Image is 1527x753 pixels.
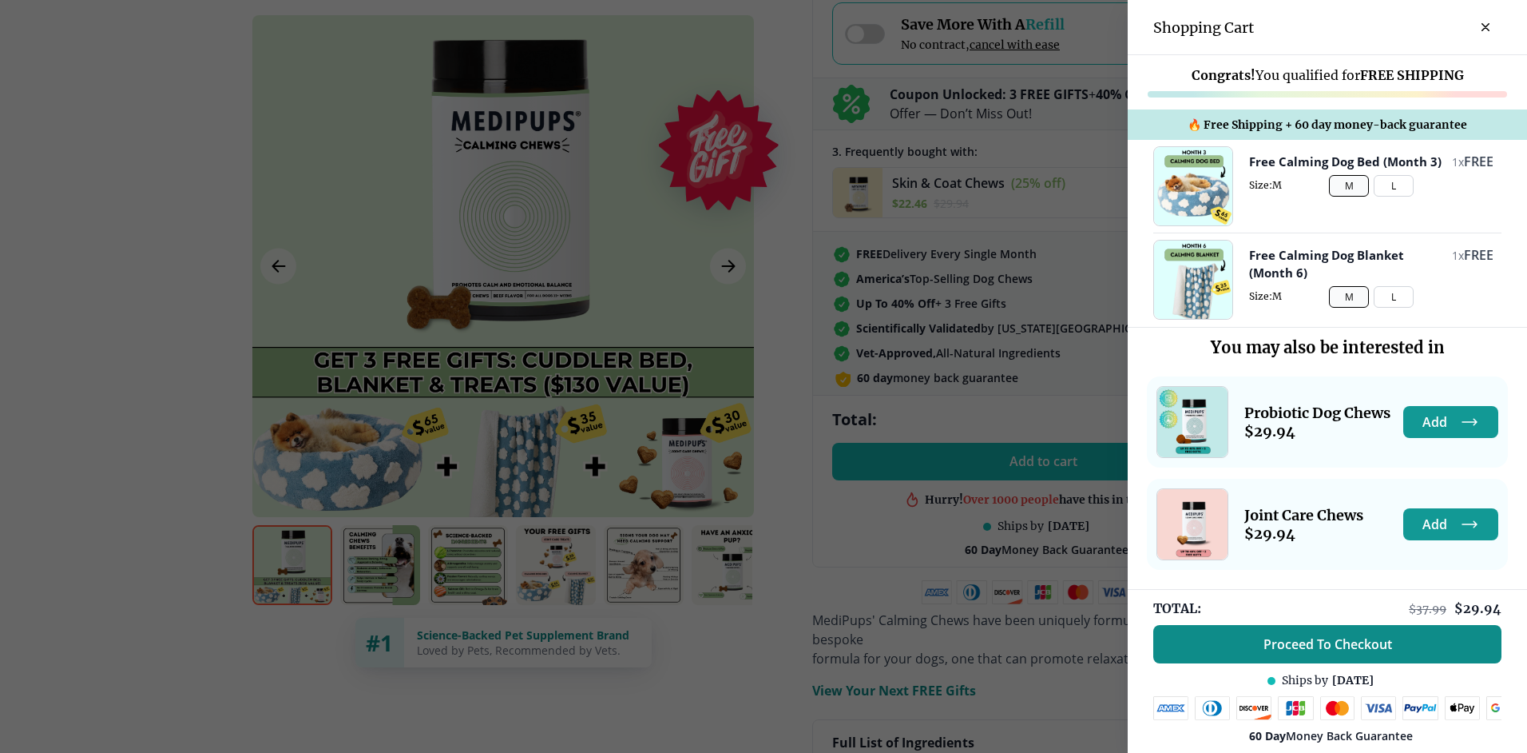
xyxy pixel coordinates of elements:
[1195,696,1230,720] img: diners-club
[1486,696,1522,720] img: google
[1469,11,1501,43] button: close-cart
[1445,696,1480,720] img: apple
[1153,18,1254,37] h3: Shopping Cart
[1464,246,1493,264] span: FREE
[1244,524,1363,543] span: $ 29.94
[1422,414,1447,430] span: Add
[1188,118,1467,132] span: 🔥 Free Shipping + 60 day money-back guarantee
[1154,147,1232,225] img: Free Calming Dog Bed (Month 3)
[1249,153,1442,170] button: Free Calming Dog Bed (Month 3)
[1154,241,1232,319] img: Free Calming Dog Blanket (Month 6)
[1153,696,1188,720] img: amex
[1402,696,1438,720] img: paypal
[1320,696,1355,720] img: mastercard
[1153,625,1501,663] button: Proceed To Checkout
[1454,600,1501,616] span: $ 29.94
[1329,175,1369,197] button: M
[1332,673,1374,688] span: [DATE]
[1236,696,1271,720] img: discover
[1422,516,1447,532] span: Add
[1249,728,1286,743] strong: 60 Day
[1192,67,1464,83] span: You qualified for
[1278,696,1314,720] img: jcb
[1244,506,1363,524] span: Joint Care Chews
[1156,488,1228,560] a: Joint Care Chews
[1329,286,1369,308] button: M
[1153,600,1201,617] span: TOTAL:
[1464,153,1493,170] span: FREE
[1157,489,1228,560] img: Joint Care Chews
[1263,636,1392,652] span: Proceed To Checkout
[1249,290,1493,302] span: Size: M
[1249,728,1413,743] span: Money Back Guarantee
[1403,406,1498,438] button: Add
[1244,404,1390,422] span: Probiotic Dog Chews
[1147,337,1508,357] h3: You may also be interested in
[1374,175,1414,197] button: L
[1403,508,1498,540] button: Add
[1452,248,1464,263] span: 1 x
[1282,673,1328,688] span: Ships by
[1361,696,1396,720] img: visa
[1244,506,1363,543] a: Joint Care Chews$29.94
[1360,67,1464,83] strong: FREE SHIPPING
[1156,386,1228,458] a: Probiotic Dog Chews
[1374,286,1414,308] button: L
[1249,246,1444,281] button: Free Calming Dog Blanket (Month 6)
[1244,422,1390,440] span: $ 29.94
[1452,154,1464,169] span: 1 x
[1409,602,1446,616] span: $ 37.99
[1249,179,1493,191] span: Size: M
[1192,67,1255,83] strong: Congrats!
[1157,387,1228,457] img: Probiotic Dog Chews
[1244,404,1390,440] a: Probiotic Dog Chews$29.94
